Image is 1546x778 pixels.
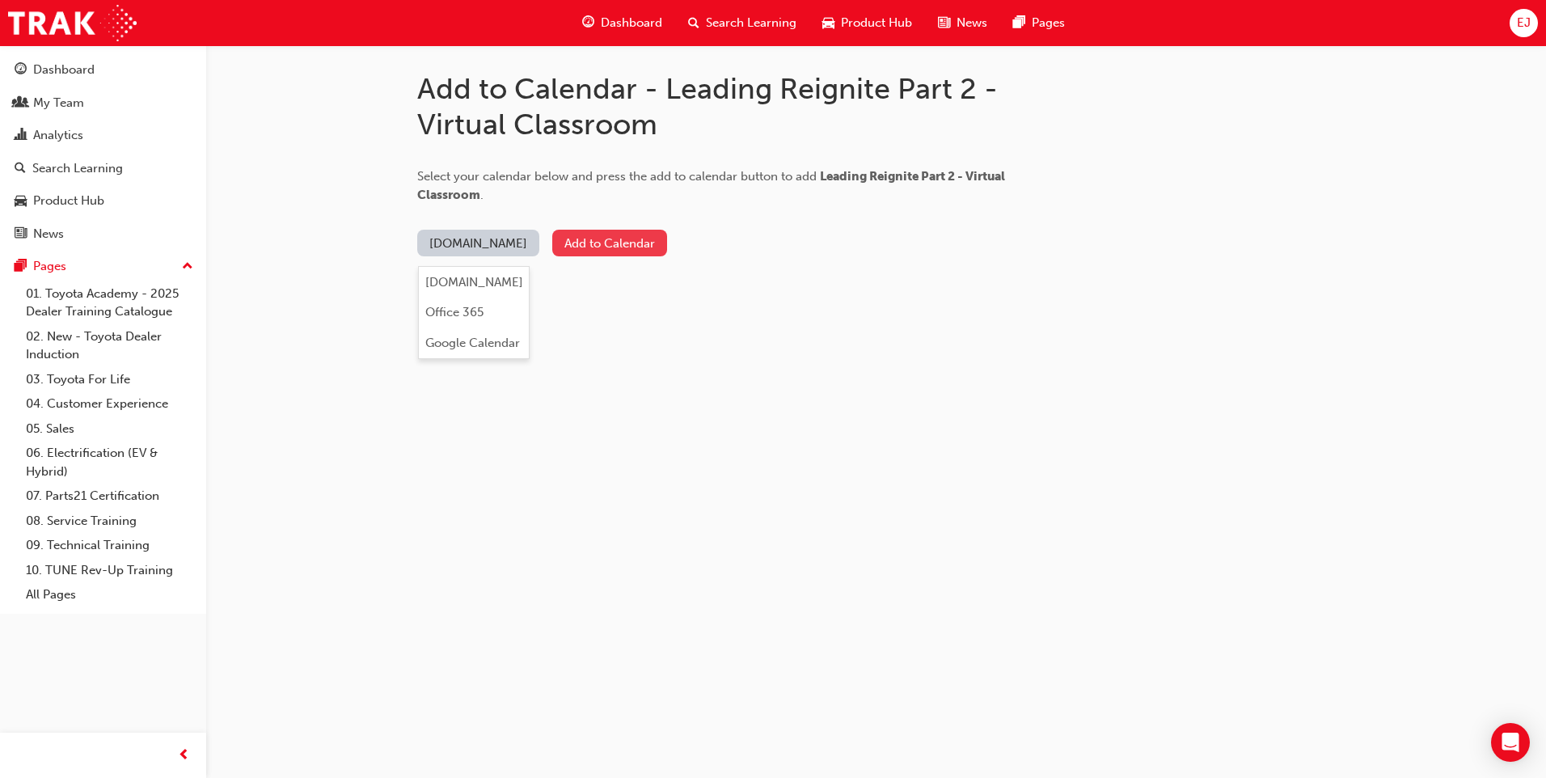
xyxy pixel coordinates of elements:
span: prev-icon [178,746,190,766]
span: car-icon [15,194,27,209]
button: Pages [6,252,200,281]
div: My Team [33,94,84,112]
a: car-iconProduct Hub [809,6,925,40]
a: pages-iconPages [1000,6,1078,40]
span: guage-icon [15,63,27,78]
a: All Pages [19,582,200,607]
a: search-iconSearch Learning [675,6,809,40]
div: Google Calendar [425,334,520,353]
a: 02. New - Toyota Dealer Induction [19,324,200,367]
div: News [33,225,64,243]
span: pages-icon [15,260,27,274]
span: News [957,14,987,32]
div: Office 365 [425,303,484,322]
button: Office 365 [419,298,529,328]
a: Dashboard [6,55,200,85]
a: 07. Parts21 Certification [19,484,200,509]
button: Add to Calendar [552,230,667,256]
span: guage-icon [582,13,594,33]
div: Analytics [33,126,83,145]
a: Product Hub [6,186,200,216]
a: 06. Electrification (EV & Hybrid) [19,441,200,484]
button: Google Calendar [419,328,529,358]
button: DashboardMy TeamAnalyticsSearch LearningProduct HubNews [6,52,200,252]
span: news-icon [15,227,27,242]
a: 08. Service Training [19,509,200,534]
a: My Team [6,88,200,118]
span: Search Learning [706,14,796,32]
h1: Add to Calendar - Leading Reignite Part 2 - Virtual Classroom [417,71,1064,142]
img: Trak [8,5,137,41]
a: 03. Toyota For Life [19,367,200,392]
span: people-icon [15,96,27,111]
div: Search Learning [32,159,123,178]
span: search-icon [688,13,699,33]
a: 05. Sales [19,416,200,442]
button: [DOMAIN_NAME] [417,230,539,256]
a: 01. Toyota Academy - 2025 Dealer Training Catalogue [19,281,200,324]
button: [DOMAIN_NAME] [419,267,529,298]
span: news-icon [938,13,950,33]
span: up-icon [182,256,193,277]
span: EJ [1517,14,1531,32]
a: news-iconNews [925,6,1000,40]
div: [DOMAIN_NAME] [425,273,523,292]
a: 04. Customer Experience [19,391,200,416]
button: EJ [1510,9,1538,37]
div: Dashboard [33,61,95,79]
a: Search Learning [6,154,200,184]
div: Pages [33,257,66,276]
a: guage-iconDashboard [569,6,675,40]
span: Leading Reignite Part 2 - Virtual Classroom [417,169,1005,202]
a: 10. TUNE Rev-Up Training [19,558,200,583]
span: Pages [1032,14,1065,32]
a: News [6,219,200,249]
a: Analytics [6,121,200,150]
span: search-icon [15,162,26,176]
div: Open Intercom Messenger [1491,723,1530,762]
span: Product Hub [841,14,912,32]
span: Dashboard [601,14,662,32]
div: Product Hub [33,192,104,210]
span: pages-icon [1013,13,1025,33]
span: chart-icon [15,129,27,143]
span: car-icon [822,13,834,33]
span: Select your calendar below and press the add to calendar button to add . [417,169,1005,202]
a: 09. Technical Training [19,533,200,558]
